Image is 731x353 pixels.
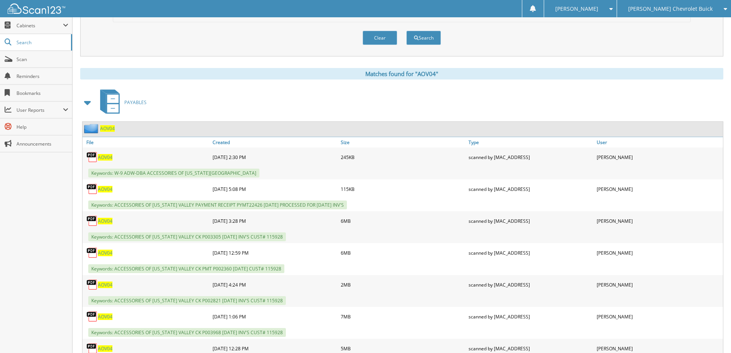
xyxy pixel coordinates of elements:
img: PDF.png [86,311,98,322]
div: 245KB [339,149,467,165]
span: Keywords: ACCESSORIES OF [US_STATE] VALLEY CK P003968 [DATE] INV'S CUST# 115928 [88,328,286,337]
a: AOV04 [100,125,115,132]
span: Search [17,39,67,46]
a: Created [211,137,339,147]
div: scanned by [MAC_ADDRESS] [467,213,595,229]
img: PDF.png [86,247,98,259]
div: [DATE] 4:24 PM [211,277,339,292]
div: [DATE] 3:28 PM [211,213,339,229]
img: folder2.png [84,124,100,133]
div: [PERSON_NAME] [595,309,723,324]
div: [DATE] 12:59 PM [211,245,339,260]
a: AOV04 [98,250,112,256]
a: PAYABLES [96,87,147,118]
div: [DATE] 1:06 PM [211,309,339,324]
a: File [83,137,211,147]
div: 115KB [339,181,467,197]
button: Clear [363,31,397,45]
div: scanned by [MAC_ADDRESS] [467,149,595,165]
div: [DATE] 2:30 PM [211,149,339,165]
span: PAYABLES [124,99,147,106]
a: Size [339,137,467,147]
div: 6MB [339,213,467,229]
span: User Reports [17,107,63,113]
div: [PERSON_NAME] [595,181,723,197]
span: [PERSON_NAME] Chevrolet Buick [628,7,713,11]
img: PDF.png [86,151,98,163]
div: [PERSON_NAME] [595,149,723,165]
a: AOV04 [98,282,112,288]
span: Help [17,124,68,130]
div: scanned by [MAC_ADDRESS] [467,309,595,324]
a: AOV04 [98,345,112,352]
div: [PERSON_NAME] [595,277,723,292]
a: AOV04 [98,313,112,320]
span: Cabinets [17,22,63,29]
a: AOV04 [98,154,112,161]
iframe: Chat Widget [693,316,731,353]
img: PDF.png [86,279,98,290]
div: Matches found for "AOV04" [80,68,723,80]
span: Keywords: ACCESSORIES OF [US_STATE] VALLEY CK PMT P002360 [DATE] CUST# 115928 [88,264,284,273]
span: Reminders [17,73,68,80]
div: 2MB [339,277,467,292]
div: [PERSON_NAME] [595,213,723,229]
div: [PERSON_NAME] [595,245,723,260]
span: Keywords: W-9 ADW-DBA ACCESSORIES OF [US_STATE][GEOGRAPHIC_DATA] [88,169,259,177]
span: Keywords: ACCESSORIES OF [US_STATE] VALLEY CK P002821 [DATE] INV'S CUST# 115928 [88,296,286,305]
span: Keywords: ACCESSORIES OF [US_STATE] VALLEY PAYMENT RECEIPT PYMT22426 [DATE] PROCESSED FOR [DATE] ... [88,201,347,209]
a: Type [467,137,595,147]
span: Bookmarks [17,90,68,96]
div: [DATE] 5:08 PM [211,181,339,197]
span: Scan [17,56,68,63]
div: 6MB [339,245,467,260]
span: Keywords: ACCESSORIES OF [US_STATE] VALLEY CK P003305 [DATE] INV'S CUST# 115928 [88,232,286,241]
span: Announcements [17,141,68,147]
div: scanned by [MAC_ADDRESS] [467,277,595,292]
a: AOV04 [98,186,112,192]
img: scan123-logo-white.svg [8,3,65,14]
a: AOV04 [98,218,112,224]
div: 7MB [339,309,467,324]
img: PDF.png [86,215,98,227]
div: scanned by [MAC_ADDRESS] [467,181,595,197]
span: [PERSON_NAME] [555,7,598,11]
button: Search [406,31,441,45]
img: PDF.png [86,183,98,195]
div: scanned by [MAC_ADDRESS] [467,245,595,260]
a: User [595,137,723,147]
